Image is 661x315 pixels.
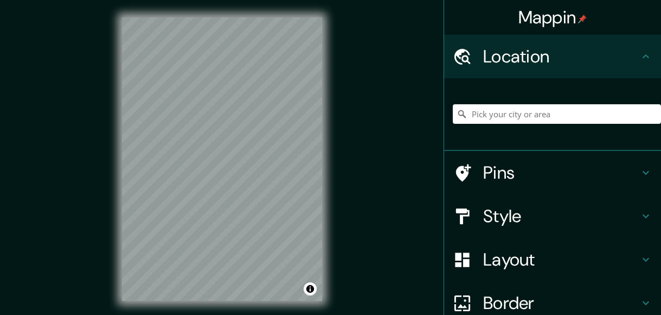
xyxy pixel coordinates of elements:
[304,282,317,295] button: Toggle attribution
[453,104,661,124] input: Pick your city or area
[483,46,639,67] h4: Location
[578,15,587,23] img: pin-icon.png
[444,238,661,281] div: Layout
[483,249,639,270] h4: Layout
[483,292,639,314] h4: Border
[483,205,639,227] h4: Style
[444,151,661,194] div: Pins
[444,35,661,78] div: Location
[483,162,639,184] h4: Pins
[122,17,322,301] canvas: Map
[518,7,587,28] h4: Mappin
[444,194,661,238] div: Style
